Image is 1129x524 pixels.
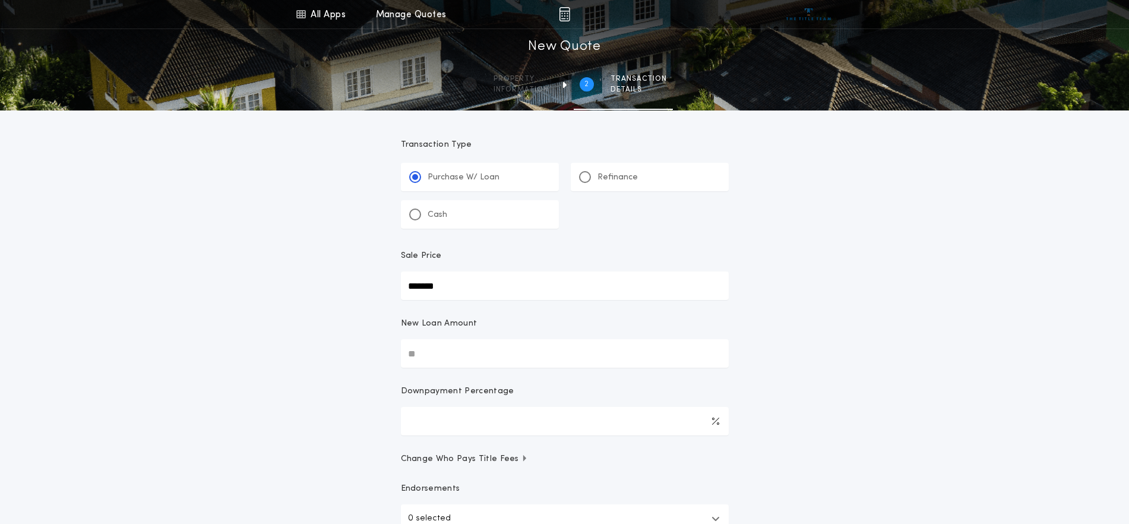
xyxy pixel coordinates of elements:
[401,318,477,330] p: New Loan Amount
[401,250,442,262] p: Sale Price
[401,339,729,368] input: New Loan Amount
[611,85,667,94] span: details
[494,85,549,94] span: information
[401,483,729,495] p: Endorsements
[401,453,529,465] span: Change Who Pays Title Fees
[611,74,667,84] span: Transaction
[401,139,729,151] p: Transaction Type
[428,209,447,221] p: Cash
[584,80,589,89] h2: 2
[786,8,831,20] img: vs-icon
[401,453,729,465] button: Change Who Pays Title Fees
[401,407,729,435] input: Downpayment Percentage
[528,37,600,56] h1: New Quote
[428,172,499,184] p: Purchase W/ Loan
[559,7,570,21] img: img
[597,172,638,184] p: Refinance
[401,272,729,300] input: Sale Price
[494,74,549,84] span: Property
[401,386,514,397] p: Downpayment Percentage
